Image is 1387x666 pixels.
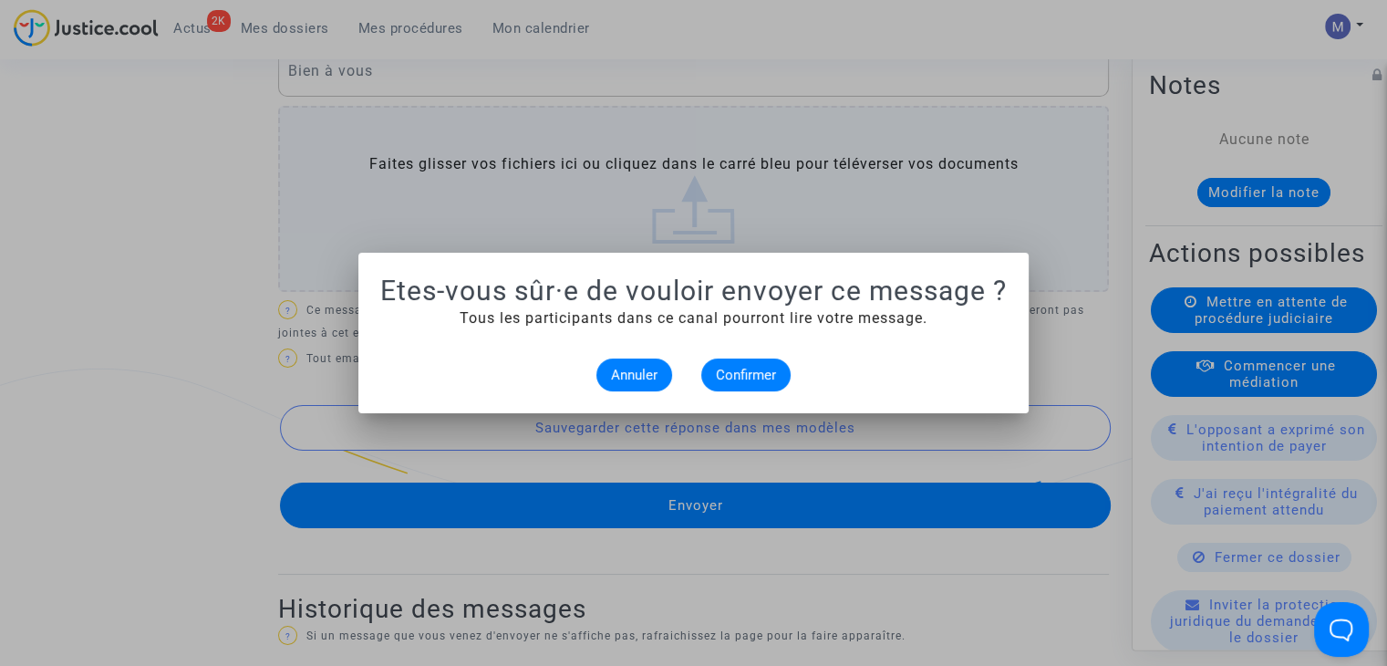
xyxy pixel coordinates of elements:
[596,359,672,391] button: Annuler
[611,367,657,383] span: Annuler
[716,367,776,383] span: Confirmer
[1314,602,1369,657] iframe: Help Scout Beacon - Open
[380,275,1007,307] h1: Etes-vous sûr·e de vouloir envoyer ce message ?
[460,309,927,327] span: Tous les participants dans ce canal pourront lire votre message.
[701,359,791,391] button: Confirmer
